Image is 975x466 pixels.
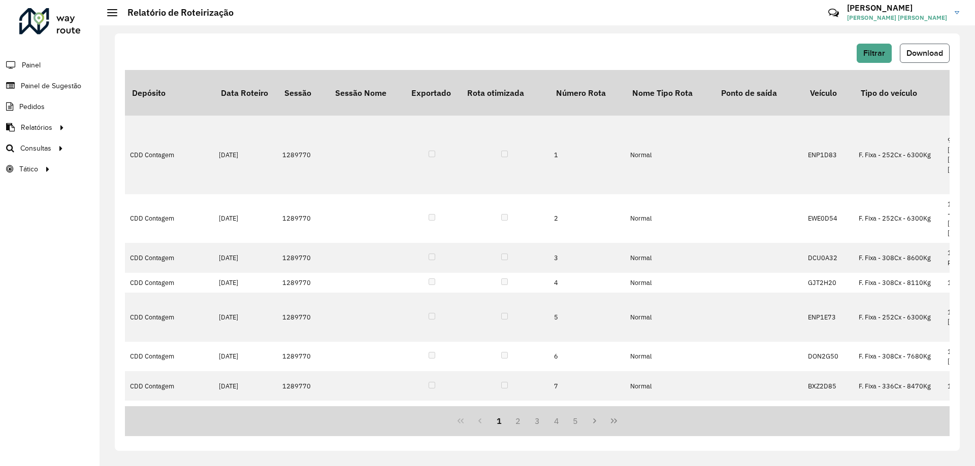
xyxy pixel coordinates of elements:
[277,116,328,194] td: 1289770
[549,70,625,116] th: Número Rota
[214,293,277,342] td: [DATE]
[854,371,942,401] td: F. Fixa - 336Cx - 8470Kg
[803,273,854,293] td: GJT2H20
[125,194,214,243] td: CDD Contagem
[549,116,625,194] td: 1
[585,411,604,431] button: Next Page
[214,371,277,401] td: [DATE]
[404,70,460,116] th: Exportado
[528,411,547,431] button: 3
[19,101,45,112] span: Pedidos
[625,342,714,371] td: Normal
[549,342,625,371] td: 6
[460,70,549,116] th: Rota otimizada
[214,273,277,293] td: [DATE]
[625,243,714,272] td: Normal
[125,116,214,194] td: CDD Contagem
[125,70,214,116] th: Depósito
[277,243,328,272] td: 1289770
[854,293,942,342] td: F. Fixa - 252Cx - 6300Kg
[625,293,714,342] td: Normal
[803,243,854,272] td: DCU0A32
[19,164,38,174] span: Tático
[854,273,942,293] td: F. Fixa - 308Cx - 8110Kg
[900,44,950,63] button: Download
[854,401,942,440] td: F. Fixa - 308Cx - 8600Kg
[277,70,328,116] th: Sessão
[857,44,892,63] button: Filtrar
[125,243,214,272] td: CDD Contagem
[803,116,854,194] td: ENP1D83
[20,143,51,154] span: Consultas
[854,70,942,116] th: Tipo do veículo
[508,411,528,431] button: 2
[22,60,41,70] span: Painel
[854,243,942,272] td: F. Fixa - 308Cx - 8600Kg
[125,273,214,293] td: CDD Contagem
[214,401,277,440] td: [DATE]
[549,293,625,342] td: 5
[847,3,947,13] h3: [PERSON_NAME]
[549,194,625,243] td: 2
[803,194,854,243] td: EWE0D54
[549,371,625,401] td: 7
[21,122,52,133] span: Relatórios
[714,70,803,116] th: Ponto de saída
[803,371,854,401] td: BXZ2D85
[854,342,942,371] td: F. Fixa - 308Cx - 7680Kg
[125,293,214,342] td: CDD Contagem
[117,7,234,18] h2: Relatório de Roteirização
[328,70,404,116] th: Sessão Nome
[277,273,328,293] td: 1289770
[125,342,214,371] td: CDD Contagem
[547,411,566,431] button: 4
[625,194,714,243] td: Normal
[125,401,214,440] td: CDD Contagem
[549,243,625,272] td: 3
[549,273,625,293] td: 4
[625,273,714,293] td: Normal
[854,116,942,194] td: F. Fixa - 252Cx - 6300Kg
[823,2,844,24] a: Contato Rápido
[214,342,277,371] td: [DATE]
[625,70,714,116] th: Nome Tipo Rota
[803,293,854,342] td: ENP1E73
[625,116,714,194] td: Normal
[803,342,854,371] td: DON2G50
[490,411,509,431] button: 1
[214,194,277,243] td: [DATE]
[214,70,277,116] th: Data Roteiro
[277,293,328,342] td: 1289770
[277,342,328,371] td: 1289770
[277,371,328,401] td: 1289770
[854,194,942,243] td: F. Fixa - 252Cx - 6300Kg
[604,411,624,431] button: Last Page
[125,371,214,401] td: CDD Contagem
[277,194,328,243] td: 1289770
[566,411,586,431] button: 5
[906,49,943,57] span: Download
[803,70,854,116] th: Veículo
[277,401,328,440] td: 1289770
[21,81,81,91] span: Painel de Sugestão
[803,401,854,440] td: FHS9D82
[863,49,885,57] span: Filtrar
[625,371,714,401] td: Normal
[549,401,625,440] td: 8
[214,243,277,272] td: [DATE]
[214,116,277,194] td: [DATE]
[847,13,947,22] span: [PERSON_NAME] [PERSON_NAME]
[625,401,714,440] td: Normal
